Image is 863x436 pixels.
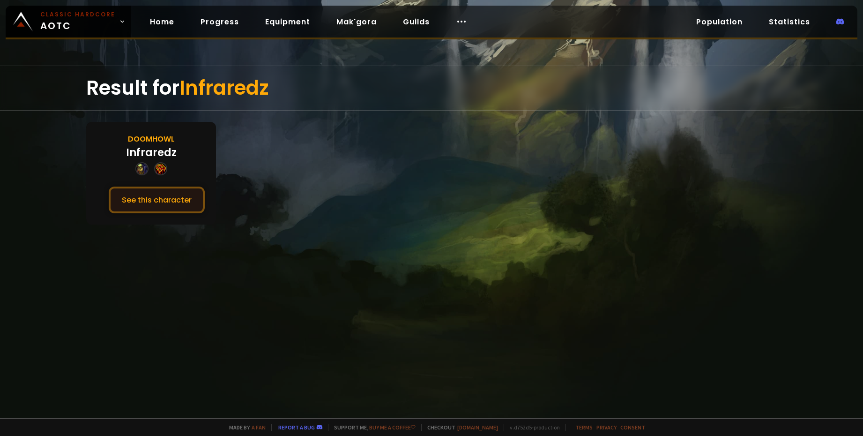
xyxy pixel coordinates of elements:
span: AOTC [40,10,115,33]
a: Buy me a coffee [369,424,416,431]
a: Home [142,12,182,31]
span: Infraredz [179,74,269,102]
a: [DOMAIN_NAME] [457,424,498,431]
a: Population [689,12,750,31]
div: Doomhowl [128,133,175,145]
a: Equipment [258,12,318,31]
small: Classic Hardcore [40,10,115,19]
span: Support me, [328,424,416,431]
a: Statistics [761,12,818,31]
span: Made by [223,424,266,431]
span: Checkout [421,424,498,431]
a: Progress [193,12,246,31]
span: v. d752d5 - production [504,424,560,431]
a: Privacy [596,424,617,431]
div: Result for [86,66,777,110]
a: Terms [575,424,593,431]
a: Classic HardcoreAOTC [6,6,131,38]
a: Report a bug [278,424,315,431]
button: See this character [109,187,205,213]
div: Infraredz [126,145,177,160]
a: Consent [620,424,645,431]
a: Guilds [395,12,437,31]
a: a fan [252,424,266,431]
a: Mak'gora [329,12,384,31]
